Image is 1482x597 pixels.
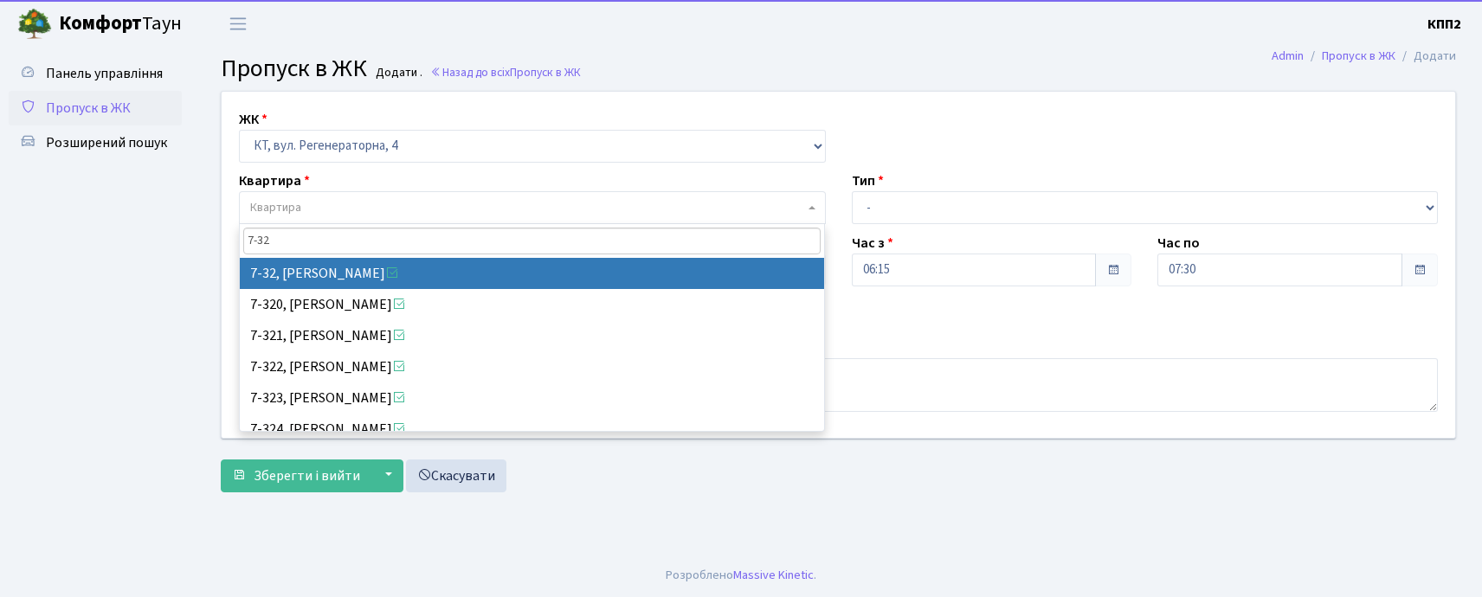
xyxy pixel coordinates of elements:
img: logo.png [17,7,52,42]
nav: breadcrumb [1246,38,1482,74]
button: Зберегти і вийти [221,459,371,492]
span: Квартира [250,199,301,216]
li: 7-32, [PERSON_NAME] [240,258,824,289]
a: Скасувати [406,459,506,492]
label: Час з [852,233,893,254]
div: Розроблено . [666,566,816,585]
li: Додати [1395,47,1456,66]
span: Панель управління [46,64,163,83]
label: ЖК [239,109,267,130]
a: КПП2 [1427,14,1461,35]
a: Розширений пошук [9,125,182,160]
a: Admin [1272,47,1304,65]
span: Пропуск в ЖК [221,51,367,86]
b: КПП2 [1427,15,1461,34]
li: 7-321, [PERSON_NAME] [240,320,824,351]
a: Панель управління [9,56,182,91]
a: Пропуск в ЖК [1322,47,1395,65]
a: Назад до всіхПропуск в ЖК [430,64,581,80]
span: Розширений пошук [46,133,167,152]
label: Квартира [239,170,310,191]
li: 7-322, [PERSON_NAME] [240,351,824,382]
span: Пропуск в ЖК [46,99,131,118]
label: Час по [1157,233,1200,254]
span: Таун [59,10,182,39]
a: Massive Kinetic [733,566,814,584]
b: Комфорт [59,10,142,37]
li: 7-324, [PERSON_NAME] [240,414,824,445]
span: Пропуск в ЖК [510,64,581,80]
span: Зберегти і вийти [254,466,360,485]
a: Пропуск в ЖК [9,91,182,125]
label: Тип [852,170,884,191]
button: Переключити навігацію [216,10,260,38]
li: 7-320, [PERSON_NAME] [240,289,824,320]
small: Додати . [372,66,422,80]
li: 7-323, [PERSON_NAME] [240,382,824,414]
